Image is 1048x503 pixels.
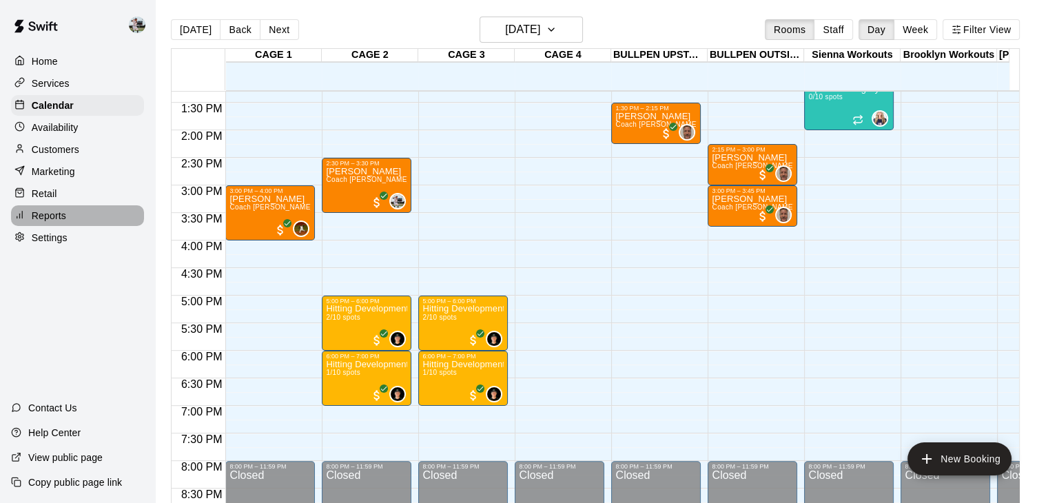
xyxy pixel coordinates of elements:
span: Coach [PERSON_NAME] One on One [326,176,451,183]
img: Hank Dodson [487,387,501,401]
div: 2:30 PM – 3:30 PM: Carson Espley [322,158,411,213]
div: 1:00 PM – 2:00 PM: Speed and Agility [804,75,894,130]
span: 4:00 PM [178,240,226,252]
img: Matt Hill [391,194,404,208]
span: All customers have paid [659,127,673,141]
a: Calendar [11,95,144,116]
div: 1:30 PM – 2:15 PM: Coach Michael Gargano One on One [611,103,701,144]
div: Michael Gargano [679,124,695,141]
div: Matt Hill [126,11,155,39]
div: Hank Dodson [389,331,406,347]
span: Coach [PERSON_NAME] One on One [712,162,836,170]
div: 5:00 PM – 6:00 PM: Hitting Development Clinic 10-12 Year Old [418,296,508,351]
div: Michael Gargano [775,165,792,182]
span: 7:00 PM [178,406,226,418]
span: All customers have paid [370,389,384,402]
div: Cody Hansen [293,220,309,237]
a: Availability [11,117,144,138]
img: Michael Gargano [777,208,790,222]
div: 8:00 PM – 11:59 PM [326,463,407,470]
div: Matt Hill [389,193,406,209]
div: 8:00 PM – 11:59 PM [808,463,890,470]
img: Sienna Gargano [873,112,887,125]
h6: [DATE] [505,20,540,39]
div: 8:00 PM – 11:59 PM [229,463,311,470]
div: 8:00 PM – 11:59 PM [615,463,697,470]
span: Hank Dodson [491,386,502,402]
div: 6:00 PM – 7:00 PM [326,353,407,360]
a: Home [11,51,144,72]
span: 1/10 spots filled [422,369,456,376]
div: 3:00 PM – 4:00 PM [229,187,311,194]
div: 2:15 PM – 3:00 PM [712,146,793,153]
span: 1:30 PM [178,103,226,114]
span: 1/10 spots filled [326,369,360,376]
span: All customers have paid [756,209,770,223]
button: Filter View [943,19,1020,40]
img: Hank Dodson [487,332,501,346]
span: 7:30 PM [178,433,226,445]
img: Cody Hansen [294,222,308,236]
p: Reports [32,209,66,223]
span: All customers have paid [370,196,384,209]
div: 5:00 PM – 6:00 PM: Hitting Development Clinic 10-12 Year Old [322,296,411,351]
button: add [907,442,1011,475]
p: Customers [32,143,79,156]
p: Retail [32,187,57,201]
a: Retail [11,183,144,204]
span: Cody Hansen [298,220,309,237]
span: Michael Gargano [781,165,792,182]
div: CAGE 2 [322,49,418,62]
div: BULLPEN OUTSIDE [708,49,804,62]
span: 3:30 PM [178,213,226,225]
div: 3:00 PM – 3:45 PM [712,187,793,194]
button: Rooms [765,19,814,40]
div: CAGE 1 [225,49,322,62]
span: 6:00 PM [178,351,226,362]
a: Marketing [11,161,144,182]
span: Coach [PERSON_NAME] One on One [615,121,740,128]
div: 6:00 PM – 7:00 PM: Hitting Development Clinic 12-14 Year Old [418,351,508,406]
img: Hank Dodson [391,387,404,401]
span: 0/10 spots filled [808,93,842,101]
div: Settings [11,227,144,248]
button: [DATE] [480,17,583,43]
p: Availability [32,121,79,134]
div: 3:00 PM – 4:00 PM: Conner Alberts [225,185,315,240]
span: All customers have paid [274,223,287,237]
div: Hank Dodson [486,331,502,347]
span: 2:00 PM [178,130,226,142]
div: 6:00 PM – 7:00 PM [422,353,504,360]
div: Michael Gargano [775,207,792,223]
img: Michael Gargano [680,125,694,139]
a: Customers [11,139,144,160]
div: Sienna Workouts [804,49,901,62]
div: CAGE 3 [418,49,515,62]
div: 2:15 PM – 3:00 PM: Coach Michael Gargano One on One [708,144,797,185]
div: 1:30 PM – 2:15 PM [615,105,697,112]
div: BULLPEN UPSTAIRS [611,49,708,62]
span: Hank Dodson [395,331,406,347]
p: Contact Us [28,401,77,415]
p: Marketing [32,165,75,178]
span: 8:30 PM [178,489,226,500]
p: Copy public page link [28,475,122,489]
span: Hank Dodson [395,386,406,402]
div: 5:00 PM – 6:00 PM [326,298,407,305]
a: Reports [11,205,144,226]
span: Michael Gargano [781,207,792,223]
button: Next [260,19,298,40]
span: Michael Gargano [684,124,695,141]
a: Services [11,73,144,94]
div: 8:00 PM – 11:59 PM [712,463,793,470]
span: Recurring event [852,114,863,125]
span: 6:30 PM [178,378,226,390]
span: 2:30 PM [178,158,226,170]
button: Week [894,19,937,40]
